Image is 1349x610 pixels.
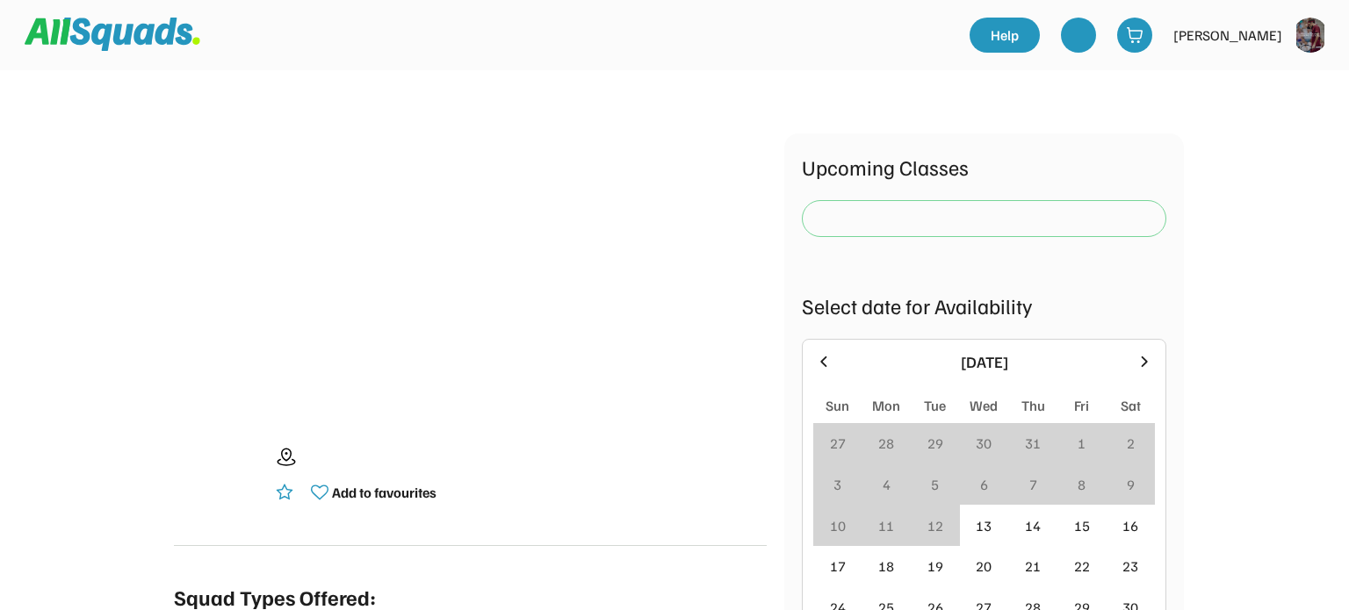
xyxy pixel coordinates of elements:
[802,290,1166,321] div: Select date for Availability
[1078,474,1086,495] div: 8
[1074,556,1090,577] div: 22
[1173,25,1282,46] div: [PERSON_NAME]
[1025,433,1041,454] div: 31
[1126,26,1143,44] img: shopping-cart-01%20%281%29.svg
[976,433,992,454] div: 30
[927,556,943,577] div: 19
[924,395,946,416] div: Tue
[802,151,1166,183] div: Upcoming Classes
[830,433,846,454] div: 27
[931,474,939,495] div: 5
[976,515,992,536] div: 13
[883,474,891,495] div: 4
[1074,395,1089,416] div: Fri
[970,395,998,416] div: Wed
[1025,556,1041,577] div: 21
[332,482,436,503] div: Add to favourites
[1070,26,1087,44] img: yH5BAEAAAAALAAAAAABAAEAAAIBRAA7
[927,515,943,536] div: 12
[878,556,894,577] div: 18
[878,433,894,454] div: 28
[1021,395,1045,416] div: Thu
[826,395,849,416] div: Sun
[174,431,262,519] img: yH5BAEAAAAALAAAAAABAAEAAAIBRAA7
[229,133,712,396] img: yH5BAEAAAAALAAAAAABAAEAAAIBRAA7
[927,433,943,454] div: 29
[1121,395,1141,416] div: Sat
[843,350,1125,374] div: [DATE]
[1293,18,1328,53] img: https%3A%2F%2F94044dc9e5d3b3599ffa5e2d56a015ce.cdn.bubble.io%2Ff1750859707228x370883309576455700%...
[1122,515,1138,536] div: 16
[976,556,992,577] div: 20
[980,474,988,495] div: 6
[830,556,846,577] div: 17
[1122,556,1138,577] div: 23
[1074,515,1090,536] div: 15
[970,18,1040,53] a: Help
[833,474,841,495] div: 3
[872,395,900,416] div: Mon
[1029,474,1037,495] div: 7
[25,18,200,51] img: Squad%20Logo.svg
[1078,433,1086,454] div: 1
[830,515,846,536] div: 10
[1127,474,1135,495] div: 9
[878,515,894,536] div: 11
[1025,515,1041,536] div: 14
[1127,433,1135,454] div: 2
